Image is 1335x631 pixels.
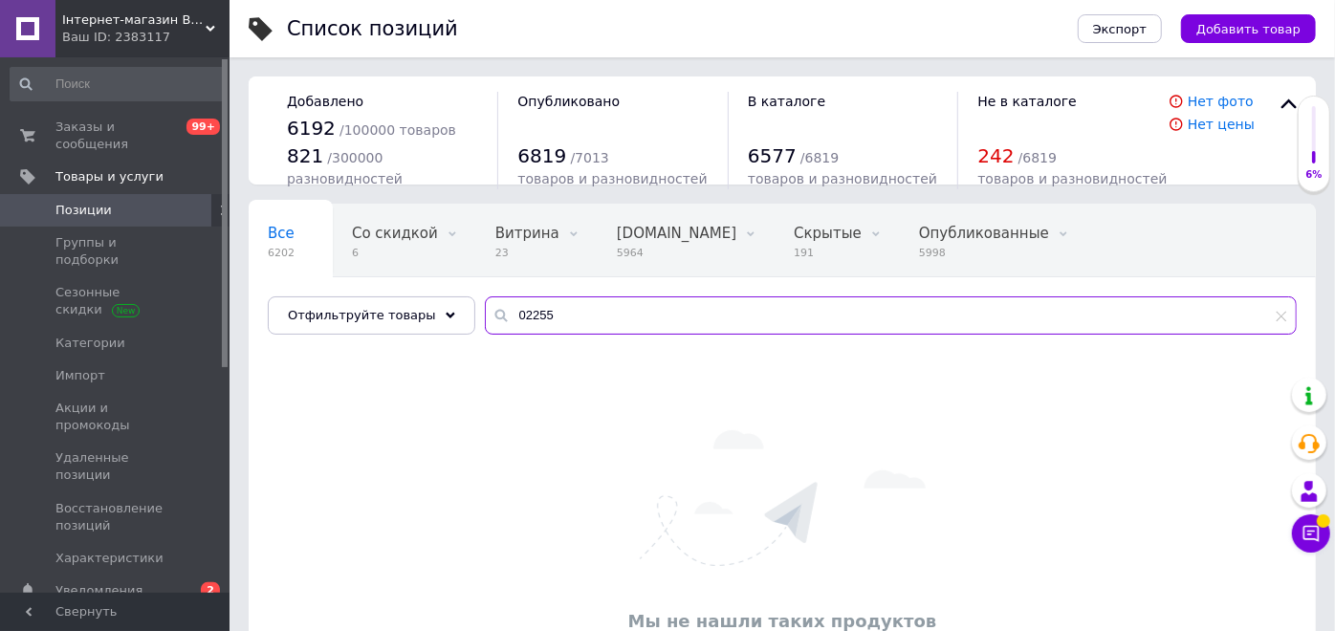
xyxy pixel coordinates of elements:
span: 6577 [748,144,797,167]
div: 6% [1299,168,1329,182]
span: Добавить товар [1196,22,1301,36]
span: товаров и разновидностей [977,171,1167,186]
span: Экспорт [1093,22,1147,36]
span: 6192 [287,117,336,140]
span: Импорт [55,367,105,384]
span: Уведомления [55,582,142,599]
span: Отфильтруйте товары [288,308,436,322]
span: Акции и промокоды [55,400,177,434]
span: 6 [352,246,438,260]
input: Поиск по названию позиции, артикулу и поисковым запросам [485,296,1297,335]
span: / 6819 [800,150,839,165]
span: / 6819 [1018,150,1057,165]
span: Удаленные позиции [55,449,177,484]
span: товаров и разновидностей [748,171,937,186]
span: 5964 [617,246,736,260]
span: / 7013 [571,150,609,165]
span: Категории [55,335,125,352]
span: Опубликованные [919,225,1049,242]
span: Ожидается [268,297,354,315]
span: 6819 [517,144,566,167]
div: Список позиций [287,19,458,39]
span: Восстановление позиций [55,500,177,534]
span: Группы и подборки [55,234,177,269]
span: Характеристики [55,550,164,567]
span: товаров и разновидностей [517,171,707,186]
button: Экспорт [1078,14,1162,43]
button: Добавить товар [1181,14,1316,43]
span: В каталоге [748,94,825,109]
span: / 300000 разновидностей [287,150,403,187]
span: Не в каталоге [977,94,1077,109]
span: Сезонные скидки [55,284,177,318]
button: Чат с покупателем [1292,514,1330,553]
span: 2 [201,582,220,598]
span: 821 [287,144,323,167]
a: Нет фото [1188,94,1254,109]
span: Інтернет-магазин BeCreative ☆☆ [62,11,206,29]
span: Витрина [495,225,559,242]
span: [DOMAIN_NAME] [617,225,736,242]
a: Нет цены [1188,117,1255,132]
span: Все [268,225,295,242]
div: Ваш ID: 2383117 [62,29,230,46]
span: Опубликовано [517,94,620,109]
span: / 100000 товаров [339,122,456,138]
span: Добавлено [287,94,363,109]
span: Со скидкой [352,225,438,242]
span: 5998 [919,246,1049,260]
span: 23 [495,246,559,260]
span: Заказы и сообщения [55,119,177,153]
img: Ничего не найдено [640,430,926,566]
span: 191 [794,246,862,260]
span: Позиции [55,202,112,219]
span: 99+ [186,119,220,135]
span: Товары и услуги [55,168,164,185]
span: 242 [977,144,1014,167]
span: Скрытые [794,225,862,242]
input: Поиск [10,67,226,101]
span: 6202 [268,246,295,260]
